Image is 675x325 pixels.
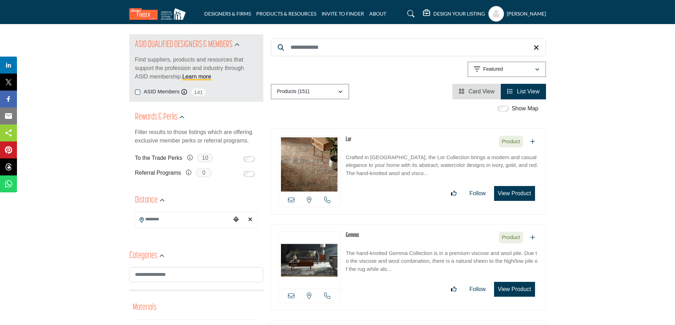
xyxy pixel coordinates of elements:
img: Site Logo [129,8,189,20]
label: Show Map [512,104,539,113]
button: Products (151) [271,84,349,99]
a: Lor [346,137,351,143]
li: Card View [452,84,501,99]
span: Card View [469,88,495,94]
li: List View [501,84,546,99]
img: Lor [278,136,340,193]
p: Crafted in [GEOGRAPHIC_DATA], the Lor Collection brings a modern and casual elegance to your home... [346,153,538,178]
span: Product [499,136,523,147]
button: Like product [446,282,461,296]
a: Search [400,8,419,19]
a: View Card [459,88,494,94]
div: Choose your current location [231,212,241,227]
input: ASID Members checkbox [135,89,140,95]
a: INVITE TO FINDER [322,11,364,17]
span: 10 [197,153,213,162]
div: DESIGN YOUR LISTING [423,10,485,18]
button: Like product [446,186,461,201]
label: Referral Programs [135,167,181,179]
button: View Product [494,282,535,297]
span: 0 [196,168,212,177]
button: Follow [465,282,490,296]
h5: [PERSON_NAME] [507,10,546,17]
label: ASID Members [144,88,180,96]
button: Follow [465,186,490,201]
h3: Lor [346,136,351,144]
h3: Gemma [346,232,359,240]
button: Show hide supplier dropdown [488,6,504,22]
h2: Categories [129,250,157,262]
a: Add To List For Product [530,139,535,145]
h5: DESIGN YOUR LISTING [433,11,485,17]
span: 141 [190,88,206,97]
h2: Distance [135,194,158,207]
button: Materials [133,301,157,314]
p: Featured [483,66,503,73]
a: Gemma [346,232,359,239]
a: DESIGNERS & FIRMS [204,11,251,17]
span: List View [517,88,540,94]
input: Search Keyword [271,39,546,56]
p: Filter results to those listings which are offering exclusive member perks or referral programs. [135,128,258,145]
p: Products (151) [277,88,310,95]
input: Search Category [129,267,263,282]
input: Switch to Referral Programs [243,171,255,177]
button: View Product [494,186,535,201]
div: Clear search location [245,212,256,227]
a: View List [507,88,539,94]
button: Featured [468,62,546,77]
p: The hand-knotted Gemma Collection is in a premium viscose and wool pile. Due to the viscose and w... [346,249,538,273]
a: The hand-knotted Gemma Collection is in a premium viscose and wool pile. Due to the viscose and w... [346,245,538,273]
a: ABOUT [369,11,386,17]
a: Add To List For Product [530,234,535,240]
label: To the Trade Perks [135,152,182,164]
a: Learn more [182,74,211,80]
img: Gemma [278,232,340,289]
input: Search Location [135,212,231,226]
p: Find suppliers, products and resources that support the profession and industry through ASID memb... [135,56,258,81]
h2: ASID QUALIFIED DESIGNERS & MEMBERS [135,39,233,51]
a: Crafted in [GEOGRAPHIC_DATA], the Lor Collection brings a modern and casual elegance to your home... [346,149,538,178]
a: PRODUCTS & RESOURCES [256,11,316,17]
span: Product [499,232,523,243]
h2: Rewards & Perks [135,111,177,124]
input: Switch to To the Trade Perks [243,156,255,162]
